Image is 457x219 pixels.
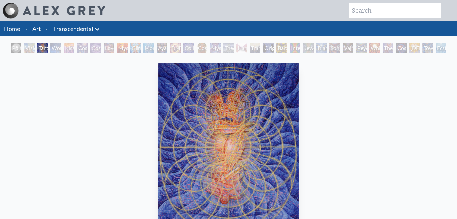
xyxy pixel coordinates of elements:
div: Tantra [37,43,48,53]
div: Visionary Origin of Language [24,43,35,53]
div: Cosmic Artist [90,43,101,53]
div: Diamond Being [316,43,327,53]
div: Hands that See [236,43,247,53]
div: Cosmic [DEMOGRAPHIC_DATA] [197,43,207,53]
div: Bardo Being [276,43,287,53]
div: White Light [369,43,380,53]
a: Art [32,24,41,33]
div: Transfiguration [250,43,260,53]
a: Transcendental [53,24,93,33]
li: · [23,21,30,36]
div: Wonder [50,43,61,53]
div: Kiss of the [MEDICAL_DATA] [64,43,74,53]
div: Interbeing [290,43,300,53]
div: Jewel Being [303,43,314,53]
div: Original Face [263,43,274,53]
div: Monochord [143,43,154,53]
div: Vajra Being [343,43,353,53]
div: Ecstasy [436,43,446,53]
div: The Great Turn [383,43,393,53]
div: Cosmic Consciousness [396,43,407,53]
div: Mysteriosa 2 [117,43,128,53]
div: Mystic Eye [210,43,221,53]
div: Song of Vajra Being [329,43,340,53]
div: Collective Vision [183,43,194,53]
div: [DEMOGRAPHIC_DATA] [409,43,420,53]
li: · [44,21,50,36]
a: Home [4,25,20,32]
div: Ayahuasca Visitation [157,43,167,53]
div: Cosmic Creativity [77,43,88,53]
div: Glimpsing the Empyrean [130,43,141,53]
div: Love is a Cosmic Force [104,43,114,53]
div: Polar Unity Spiral [11,43,21,53]
div: Toward the One [422,43,433,53]
div: DMT - The Spirit Molecule [170,43,181,53]
input: Search [349,3,441,18]
div: Theologue [223,43,234,53]
div: Peyote Being [356,43,367,53]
